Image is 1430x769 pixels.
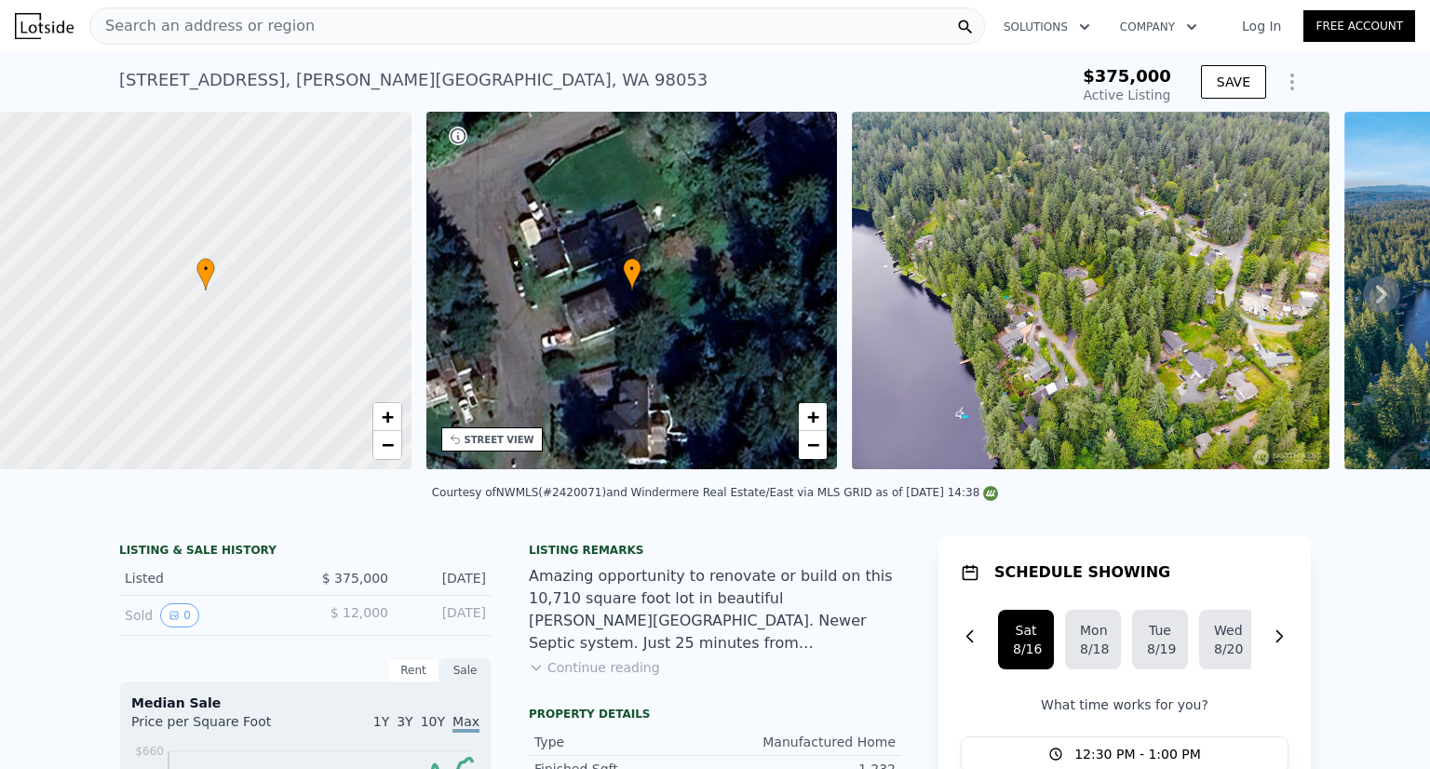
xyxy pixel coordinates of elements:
[529,658,660,677] button: Continue reading
[160,603,199,627] button: View historical data
[1080,621,1106,640] div: Mon
[534,733,715,751] div: Type
[125,603,290,627] div: Sold
[403,603,486,627] div: [DATE]
[1214,621,1240,640] div: Wed
[715,733,896,751] div: Manufactured Home
[119,543,492,561] div: LISTING & SALE HISTORY
[1074,745,1201,763] span: 12:30 PM - 1:00 PM
[1214,640,1240,658] div: 8/20
[1065,610,1121,669] button: Mon8/18
[1274,63,1311,101] button: Show Options
[998,610,1054,669] button: Sat8/16
[807,433,819,456] span: −
[852,112,1329,469] img: Sale: 167436990 Parcel: 97345897
[452,714,479,733] span: Max
[989,10,1105,44] button: Solutions
[623,261,641,277] span: •
[799,431,827,459] a: Zoom out
[1105,10,1212,44] button: Company
[1303,10,1415,42] a: Free Account
[1084,88,1171,102] span: Active Listing
[387,658,439,682] div: Rent
[1013,640,1039,658] div: 8/16
[381,405,393,428] span: +
[623,258,641,290] div: •
[90,15,315,37] span: Search an address or region
[465,433,534,447] div: STREET VIEW
[1147,621,1173,640] div: Tue
[131,694,479,712] div: Median Sale
[961,695,1288,714] p: What time works for you?
[1220,17,1303,35] a: Log In
[807,405,819,428] span: +
[373,403,401,431] a: Zoom in
[994,561,1170,584] h1: SCHEDULE SHOWING
[421,714,445,729] span: 10Y
[529,707,901,722] div: Property details
[397,714,412,729] span: 3Y
[196,258,215,290] div: •
[1201,65,1266,99] button: SAVE
[439,658,492,682] div: Sale
[1083,66,1171,86] span: $375,000
[135,745,164,758] tspan: $660
[119,67,708,93] div: [STREET_ADDRESS] , [PERSON_NAME][GEOGRAPHIC_DATA] , WA 98053
[529,543,901,558] div: Listing remarks
[131,712,305,742] div: Price per Square Foot
[1147,640,1173,658] div: 8/19
[381,433,393,456] span: −
[529,565,901,654] div: Amazing opportunity to renovate or build on this 10,710 square foot lot in beautiful [PERSON_NAME...
[196,261,215,277] span: •
[1132,610,1188,669] button: Tue8/19
[432,486,999,499] div: Courtesy of NWMLS (#2420071) and Windermere Real Estate/East via MLS GRID as of [DATE] 14:38
[983,486,998,501] img: NWMLS Logo
[373,431,401,459] a: Zoom out
[125,569,290,587] div: Listed
[403,569,486,587] div: [DATE]
[1080,640,1106,658] div: 8/18
[331,605,388,620] span: $ 12,000
[15,13,74,39] img: Lotside
[373,714,389,729] span: 1Y
[322,571,388,586] span: $ 375,000
[799,403,827,431] a: Zoom in
[1199,610,1255,669] button: Wed8/20
[1013,621,1039,640] div: Sat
